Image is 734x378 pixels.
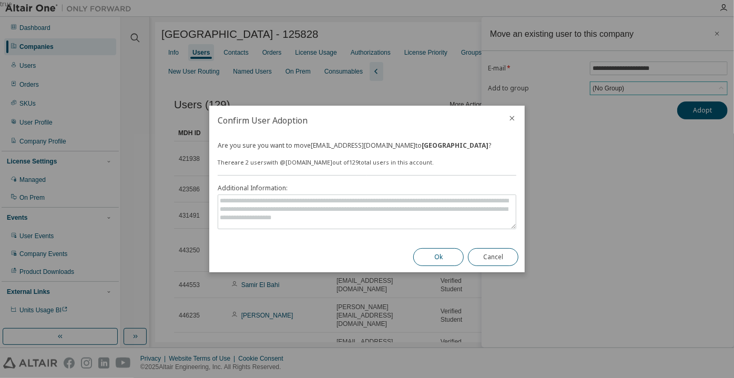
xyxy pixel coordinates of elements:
h2: Confirm User Adoption [209,106,499,135]
strong: [GEOGRAPHIC_DATA] [422,141,488,150]
div: Are you sure you want to move [EMAIL_ADDRESS][DOMAIN_NAME] to ? [218,141,516,150]
button: Ok [413,248,464,266]
div: There are 2 users with @ [DOMAIN_NAME] out of 129 total users in this account. [218,158,516,167]
label: Additional Information: [218,184,516,192]
button: Cancel [468,248,518,266]
button: close [508,114,516,122]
